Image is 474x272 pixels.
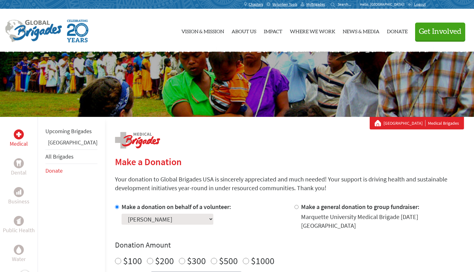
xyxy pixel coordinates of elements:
[273,2,297,7] span: Volunteer Tools
[360,2,408,7] p: Hello, [GEOGRAPHIC_DATA]!
[5,20,62,42] img: Global Brigades Logo
[387,14,408,47] a: Donate
[8,197,29,206] p: Business
[115,175,464,192] p: Your donation to Global Brigades USA is sincerely appreciated and much needed! Your support is dr...
[11,168,27,177] p: Dental
[16,218,21,224] img: Public Health
[16,132,21,137] img: Medical
[115,156,464,167] h2: Make a Donation
[12,255,26,264] p: Water
[48,139,97,146] a: [GEOGRAPHIC_DATA]
[16,246,21,253] img: Water
[14,245,24,255] div: Water
[219,255,238,267] label: $500
[45,128,92,135] a: Upcoming Brigades
[306,2,325,7] span: MyBrigades
[232,14,256,47] a: About Us
[16,160,21,166] img: Dental
[45,164,97,178] li: Donate
[45,149,97,164] li: All Brigades
[45,138,97,149] li: Panama
[122,203,231,211] label: Make a donation on behalf of a volunteer:
[249,2,263,7] span: Chapters
[10,129,28,148] a: MedicalMedical
[12,245,26,264] a: WaterWater
[290,14,335,47] a: Where We Work
[375,120,459,126] div: Medical Brigades
[343,14,379,47] a: News & Media
[67,20,88,42] img: Global Brigades Celebrating 20 Years
[415,23,465,40] button: Get Involved
[11,158,27,177] a: DentalDental
[123,255,142,267] label: $100
[14,158,24,168] div: Dental
[301,212,464,230] div: Marquette University Medical Brigade [DATE] [GEOGRAPHIC_DATA]
[14,216,24,226] div: Public Health
[408,2,426,7] a: Logout
[419,28,461,35] span: Get Involved
[3,216,35,235] a: Public HealthPublic Health
[115,240,464,250] h4: Donation Amount
[414,2,426,7] span: Logout
[45,153,74,160] a: All Brigades
[10,139,28,148] p: Medical
[14,129,24,139] div: Medical
[155,255,174,267] label: $200
[181,14,224,47] a: Vision & Mission
[251,255,274,267] label: $1000
[3,226,35,235] p: Public Health
[301,203,419,211] label: Make a general donation to group fundraiser:
[16,190,21,195] img: Business
[45,124,97,138] li: Upcoming Brigades
[14,187,24,197] div: Business
[338,2,356,7] input: Search...
[115,132,160,149] img: logo-medical.png
[264,14,282,47] a: Impact
[383,120,425,126] a: [GEOGRAPHIC_DATA]
[8,187,29,206] a: BusinessBusiness
[45,167,63,174] a: Donate
[187,255,206,267] label: $300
